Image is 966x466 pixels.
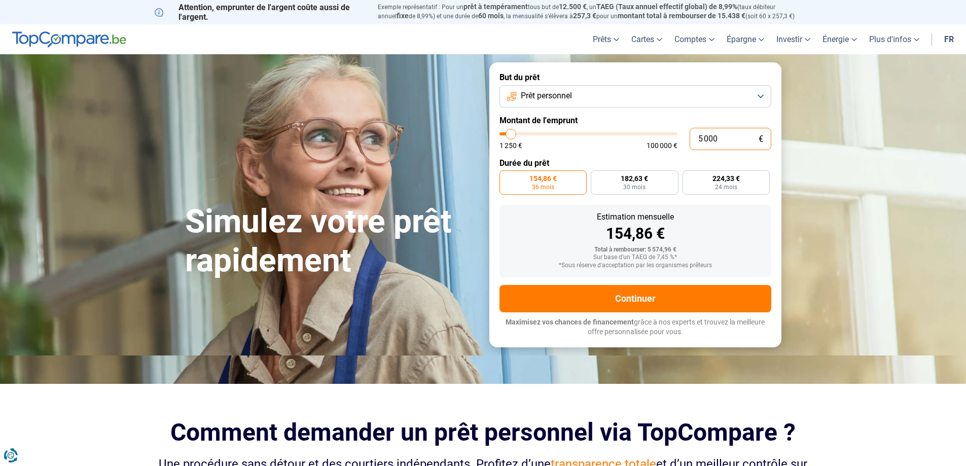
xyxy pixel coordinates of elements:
[573,12,596,20] span: 257,3 €
[647,142,677,149] span: 100 000 €
[499,73,771,82] label: But du prêt
[668,24,721,54] a: Comptes
[499,116,771,125] label: Montant de l'emprunt
[770,24,816,54] a: Investir
[587,24,625,54] a: Prêts
[621,175,648,182] span: 182,63 €
[506,318,634,326] span: Maximisez vos chances de financement
[712,175,740,182] span: 224,33 €
[721,24,770,54] a: Épargne
[185,202,477,280] h1: Simulez votre prêt rapidement
[938,24,960,54] a: fr
[521,90,572,101] span: Prêt personnel
[499,317,771,337] p: grâce à nos experts et trouvez la meilleure offre personnalisée pour vous.
[508,226,763,241] div: 154,86 €
[499,142,522,149] span: 1 250 €
[155,418,812,446] h2: Comment demander un prêt personnel via TopCompare ?
[529,175,557,182] span: 154,86 €
[596,3,737,11] span: TAEG (Taux annuel effectif global) de 8,99%
[499,158,771,168] label: Durée du prêt
[508,254,763,261] div: Sur base d'un TAEG de 7,45 %*
[618,12,745,20] span: montant total à rembourser de 15.438 €
[816,24,863,54] a: Énergie
[625,24,668,54] a: Cartes
[378,3,812,21] p: Exemple représentatif : Pour un tous but de , un (taux débiteur annuel de 8,99%) et une durée de ...
[155,3,366,22] p: Attention, emprunter de l'argent coûte aussi de l'argent.
[715,184,737,190] span: 24 mois
[499,285,771,312] button: Continuer
[508,246,763,254] div: Total à rembourser: 5 574,96 €
[508,213,763,221] div: Estimation mensuelle
[12,31,126,48] img: TopCompare
[499,85,771,107] button: Prêt personnel
[478,12,504,20] span: 60 mois
[623,184,646,190] span: 30 mois
[508,262,763,269] div: *Sous réserve d'acceptation par les organismes prêteurs
[863,24,925,54] a: Plus d'infos
[559,3,587,11] span: 12.500 €
[759,135,763,144] span: €
[532,184,554,190] span: 36 mois
[463,3,528,11] span: prêt à tempérament
[397,12,409,20] span: fixe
